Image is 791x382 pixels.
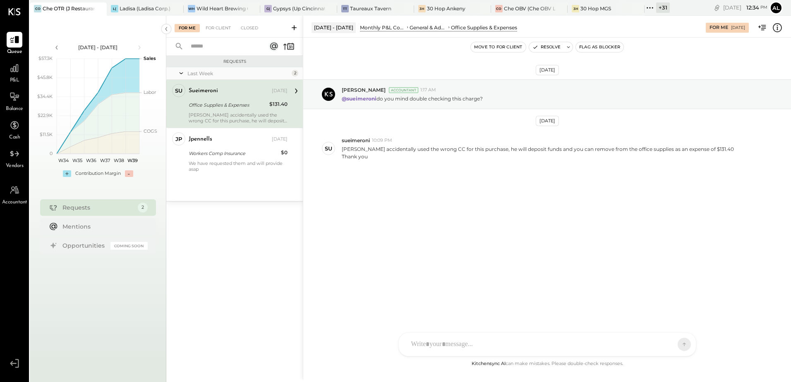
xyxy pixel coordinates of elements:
span: Accountant [2,199,27,206]
div: [DATE] [272,136,288,143]
div: $131.40 [269,100,288,108]
button: Flag as Blocker [576,42,623,52]
span: 10:09 PM [372,137,392,144]
p: [PERSON_NAME] accidentally used the wrong CC for this purchase, he will deposit funds and you can... [342,146,734,160]
div: CO [495,5,503,12]
div: su [175,87,182,95]
div: Office Supplies & Expenses [451,24,517,31]
p: do you mind double checking this charge? [342,95,483,102]
div: Workers Comp Insurance [189,149,278,158]
span: P&L [10,77,19,84]
span: sueimeroni [342,137,370,144]
a: Queue [0,32,29,56]
span: Balance [6,105,23,113]
text: W39 [127,158,137,163]
div: 3H [572,5,579,12]
div: 30 Hop Ankeny [427,5,465,12]
a: Cash [0,117,29,141]
div: Requests [62,203,134,212]
text: Sales [144,55,156,61]
div: 30 Hop MGS [580,5,611,12]
strong: @sueimeroni [342,95,376,102]
button: Al [769,1,783,14]
div: Coming Soon [110,242,148,250]
text: W35 [72,158,82,163]
text: COGS [144,128,157,134]
a: Balance [0,89,29,113]
span: Queue [7,48,22,56]
a: Accountant [0,182,29,206]
div: Last Week [187,70,290,77]
text: W37 [100,158,110,163]
div: Accountant [389,87,418,93]
span: Vendors [6,162,24,170]
div: Office Supplies & Expenses [189,101,267,109]
div: $0 [281,148,288,157]
div: + 31 [656,2,670,13]
div: CO [34,5,41,12]
div: Opportunities [62,241,106,250]
span: [PERSON_NAME] [342,86,386,93]
div: [DATE] - [DATE] [312,22,356,33]
div: jp [175,135,182,143]
div: Thank you [342,153,734,160]
div: Monthly P&L Comparison [360,24,405,31]
text: Labor [144,89,156,95]
div: Taureaux Tavern [350,5,391,12]
text: W38 [113,158,124,163]
div: jpennells [189,135,212,143]
div: [DATE] [272,88,288,94]
div: Contribution Margin [75,170,121,177]
div: [DATE] [536,65,559,75]
button: Resolve [529,42,564,52]
div: copy link [713,3,721,12]
span: 1:17 AM [420,87,436,93]
a: Vendors [0,146,29,170]
div: 3H [418,5,426,12]
text: $57.3K [38,55,53,61]
div: Closed [237,24,262,32]
div: TT [341,5,349,12]
div: For Me [710,24,728,31]
div: We have requested them and will provide asap [189,160,288,172]
text: W34 [58,158,69,163]
div: [DATE] - [DATE] [63,44,133,51]
div: WH [188,5,195,12]
div: [DATE] [536,116,559,126]
div: [PERSON_NAME] accidentally used the wrong CC for this purchase, he will deposit funds and you can... [189,112,288,124]
div: L( [111,5,118,12]
div: General & Administrative Expenses [410,24,447,31]
div: 2 [292,70,298,76]
div: su [325,145,332,153]
div: For Client [201,24,235,32]
div: sueimeroni [189,87,218,95]
div: [DATE] [723,4,767,12]
div: Gypsys (Up Cincinnati LLC) - Ignite [273,5,325,12]
div: [DATE] [731,25,745,31]
text: $34.4K [37,93,53,99]
text: 0 [50,150,53,156]
text: W36 [86,158,96,163]
div: For Me [175,24,200,32]
a: P&L [0,60,29,84]
div: Mentions [62,222,144,231]
div: 2 [138,203,148,212]
div: Che OTR (J Restaurant LLC) - Ignite [43,5,94,12]
div: Requests [170,59,299,64]
div: Che OBV (Che OBV LLC) - Ignite [504,5,556,12]
div: + [63,170,71,177]
button: Move to for client [471,42,526,52]
text: $45.8K [37,74,53,80]
text: $11.5K [40,131,53,137]
div: Wild Heart Brewing Company [197,5,248,12]
div: G( [264,5,272,12]
div: Ladisa (Ladisa Corp.) - Ignite [120,5,171,12]
text: $22.9K [38,112,53,118]
span: Cash [9,134,20,141]
div: - [125,170,133,177]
